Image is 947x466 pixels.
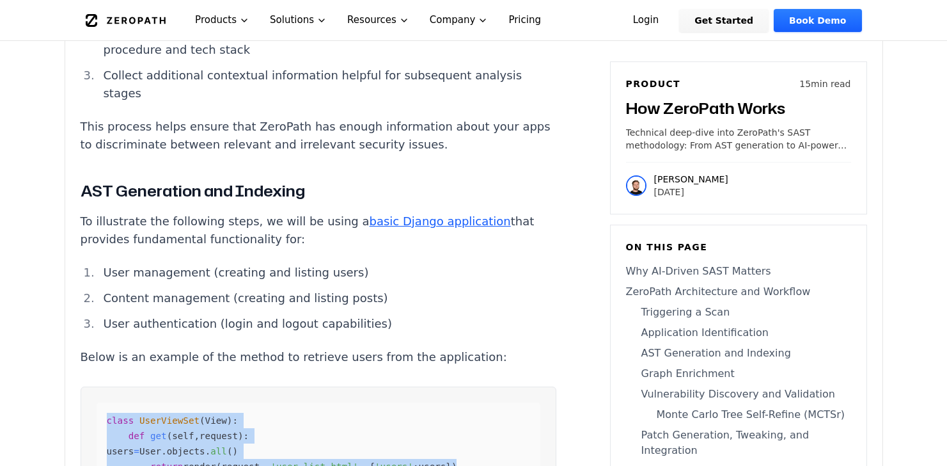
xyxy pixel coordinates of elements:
[107,446,134,456] span: users
[654,186,728,198] p: [DATE]
[232,446,238,456] span: )
[98,67,556,102] li: Collect additional contextual information helpful for subsequent analysis stages
[205,446,211,456] span: .
[626,387,851,402] a: Vulnerability Discovery and Validation
[227,446,233,456] span: (
[98,264,556,282] li: User management (creating and listing users)
[167,431,173,441] span: (
[626,284,851,300] a: ZeroPath Architecture and Workflow
[626,126,851,152] p: Technical deep-dive into ZeroPath's SAST methodology: From AST generation to AI-powered vulnerabi...
[626,325,851,341] a: Application Identification
[626,175,646,196] img: Raphael Karger
[227,415,233,426] span: )
[626,98,851,118] h3: How ZeroPath Works
[238,431,244,441] span: )
[205,415,227,426] span: View
[194,431,200,441] span: ,
[167,446,205,456] span: objects
[150,431,167,441] span: get
[370,214,511,228] a: basic Django application
[107,415,134,426] span: class
[626,428,851,458] a: Patch Generation, Tweaking, and Integration
[626,264,851,279] a: Why AI-Driven SAST Matters
[618,9,675,32] a: Login
[161,446,167,456] span: .
[679,9,769,32] a: Get Started
[626,241,851,253] h6: On this page
[129,431,145,441] span: def
[134,446,139,456] span: =
[232,415,238,426] span: :
[654,173,728,186] p: [PERSON_NAME]
[200,431,238,441] span: request
[81,213,556,248] p: To illustrate the following steps, we will be using a that provides fundamental functionality for:
[799,77,850,90] p: 15 min read
[81,348,556,366] p: Below is an example of the method to retrieve users from the application:
[200,415,205,426] span: (
[139,446,161,456] span: User
[626,77,681,90] h6: Product
[172,431,194,441] span: self
[626,305,851,320] a: Triggering a Scan
[81,118,556,154] p: This process helps ensure that ZeroPath has enough information about your apps to discriminate be...
[210,446,227,456] span: all
[774,9,861,32] a: Book Demo
[98,315,556,333] li: User authentication (login and logout capabilities)
[626,346,851,361] a: AST Generation and Indexing
[626,366,851,382] a: Graph Enrichment
[626,407,851,422] a: Monte Carlo Tree Self-Refine (MCTSr)
[98,289,556,307] li: Content management (creating and listing posts)
[81,179,556,202] h3: AST Generation and Indexing
[244,431,249,441] span: :
[139,415,200,426] span: UserViewSet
